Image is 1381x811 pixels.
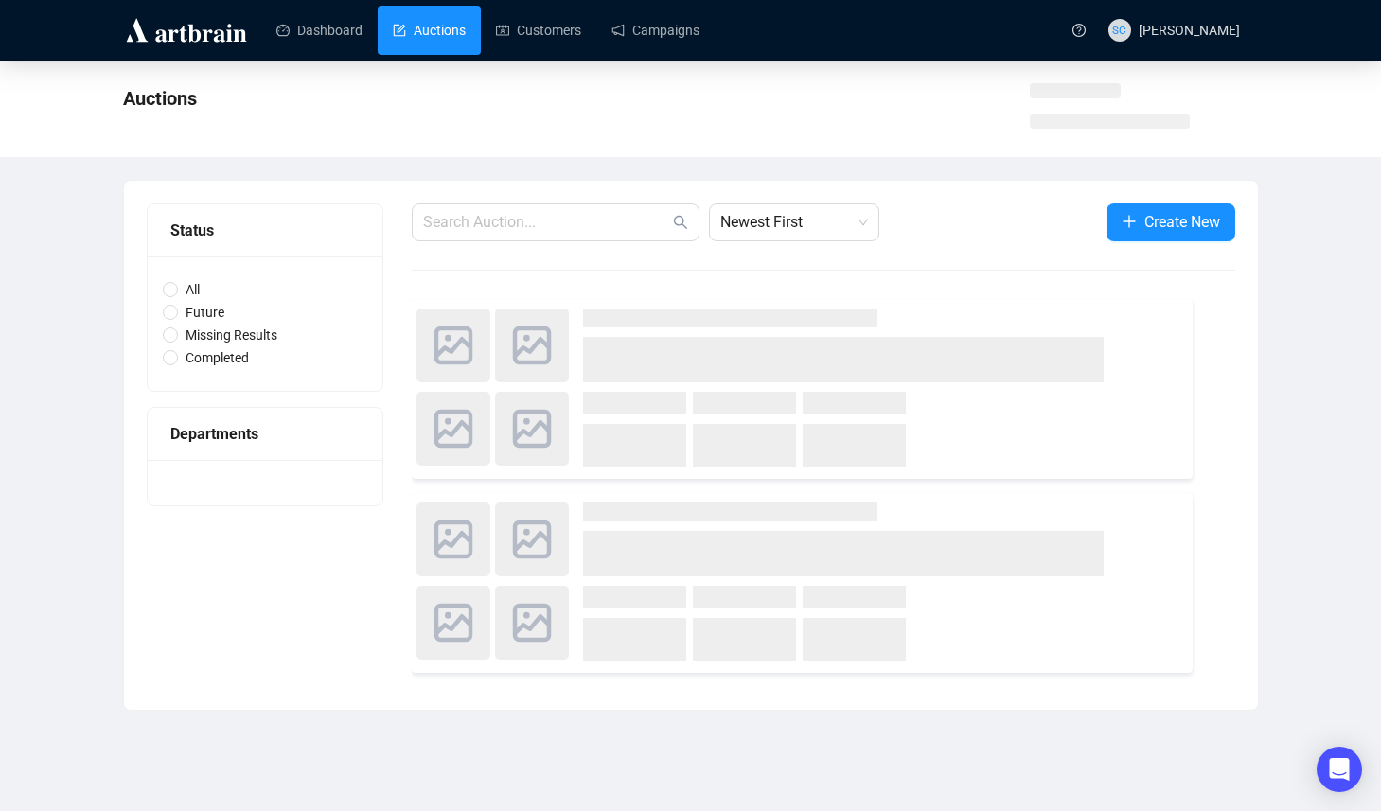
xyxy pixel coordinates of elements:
span: All [178,279,207,300]
span: Future [178,302,232,323]
a: Customers [496,6,581,55]
button: Create New [1107,203,1235,241]
span: Create New [1144,210,1220,234]
a: Auctions [393,6,466,55]
input: Search Auction... [423,211,669,234]
span: Auctions [123,87,197,110]
span: [PERSON_NAME] [1139,23,1240,38]
img: photo.svg [495,392,569,466]
img: logo [123,15,250,45]
div: Status [170,219,360,242]
span: plus [1122,214,1137,229]
span: search [673,215,688,230]
span: Missing Results [178,325,285,345]
img: photo.svg [495,502,569,576]
img: photo.svg [495,586,569,660]
a: Campaigns [611,6,699,55]
span: Completed [178,347,257,368]
img: photo.svg [416,309,490,382]
div: Open Intercom Messenger [1317,747,1362,792]
img: photo.svg [416,502,490,576]
div: Departments [170,422,360,446]
a: Dashboard [276,6,363,55]
img: photo.svg [495,309,569,382]
span: Newest First [720,204,868,240]
span: question-circle [1072,24,1086,37]
img: photo.svg [416,586,490,660]
img: photo.svg [416,392,490,466]
span: SC [1112,21,1125,39]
